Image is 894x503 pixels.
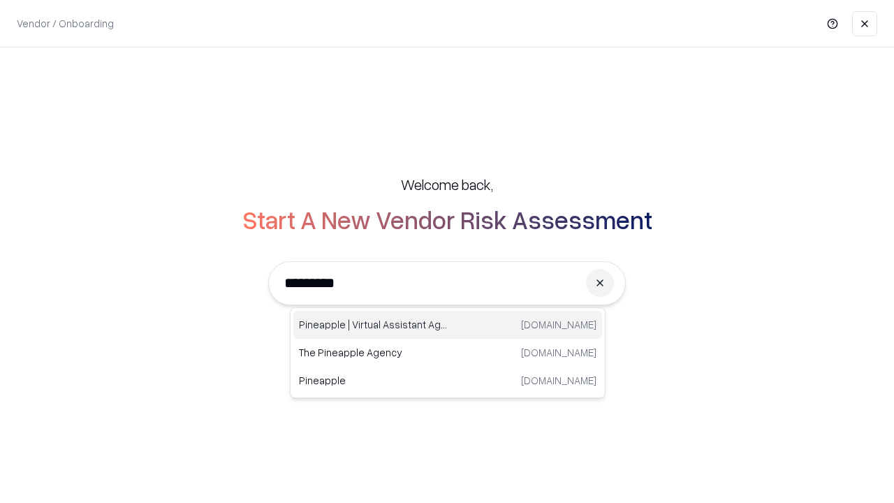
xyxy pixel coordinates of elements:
[17,16,114,31] p: Vendor / Onboarding
[401,175,493,194] h5: Welcome back,
[290,307,606,398] div: Suggestions
[521,373,596,388] p: [DOMAIN_NAME]
[521,317,596,332] p: [DOMAIN_NAME]
[299,345,448,360] p: The Pineapple Agency
[299,317,448,332] p: Pineapple | Virtual Assistant Agency
[242,205,652,233] h2: Start A New Vendor Risk Assessment
[299,373,448,388] p: Pineapple
[521,345,596,360] p: [DOMAIN_NAME]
